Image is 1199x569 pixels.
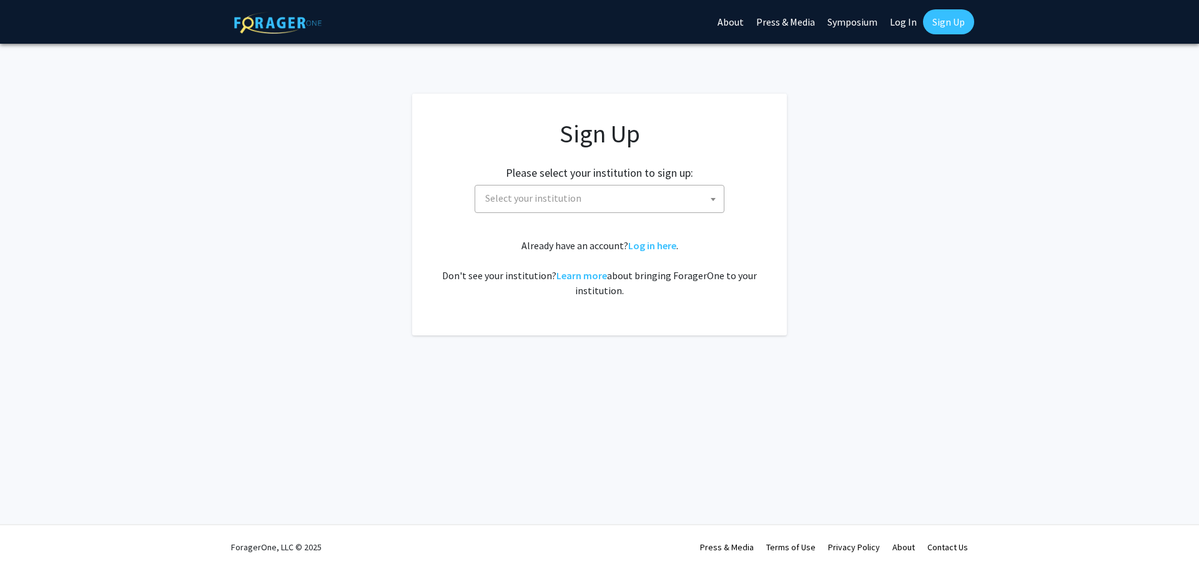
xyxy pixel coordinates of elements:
[234,12,322,34] img: ForagerOne Logo
[485,192,581,204] span: Select your institution
[766,542,816,553] a: Terms of Use
[556,269,607,282] a: Learn more about bringing ForagerOne to your institution
[506,166,693,180] h2: Please select your institution to sign up:
[927,542,968,553] a: Contact Us
[892,542,915,553] a: About
[231,525,322,569] div: ForagerOne, LLC © 2025
[828,542,880,553] a: Privacy Policy
[923,9,974,34] a: Sign Up
[437,238,762,298] div: Already have an account? . Don't see your institution? about bringing ForagerOne to your institut...
[628,239,676,252] a: Log in here
[700,542,754,553] a: Press & Media
[475,185,724,213] span: Select your institution
[480,186,724,211] span: Select your institution
[437,119,762,149] h1: Sign Up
